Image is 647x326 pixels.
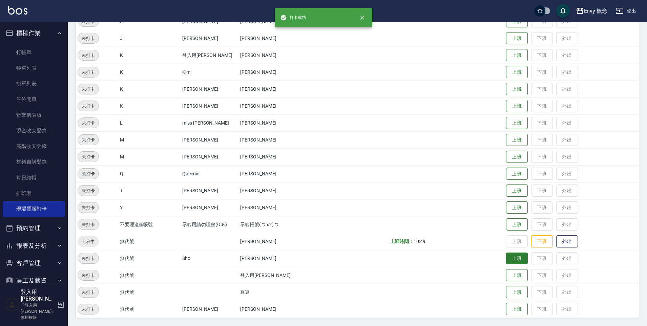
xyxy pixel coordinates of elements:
[238,199,330,216] td: [PERSON_NAME]
[3,272,65,289] button: 員工及薪資
[118,165,181,182] td: Q
[3,237,65,255] button: 報表及分析
[238,250,330,267] td: [PERSON_NAME]
[355,10,370,25] button: close
[181,114,238,131] td: miss [PERSON_NAME]
[118,301,181,318] td: 無代號
[3,123,65,138] a: 現金收支登錄
[118,64,181,81] td: K
[118,233,181,250] td: 無代號
[118,30,181,47] td: J
[506,100,528,112] button: 上班
[118,131,181,148] td: M
[78,221,99,228] span: 未打卡
[531,235,553,248] button: 下班
[3,24,65,42] button: 櫃檯作業
[506,201,528,214] button: 上班
[21,289,55,302] h5: 登入用[PERSON_NAME]
[238,301,330,318] td: [PERSON_NAME]
[118,250,181,267] td: 無代號
[238,131,330,148] td: [PERSON_NAME]
[181,131,238,148] td: [PERSON_NAME]
[238,165,330,182] td: [PERSON_NAME]
[556,235,578,248] button: 外出
[506,168,528,180] button: 上班
[238,81,330,97] td: [PERSON_NAME]
[118,182,181,199] td: T
[3,154,65,170] a: 材料自購登錄
[181,30,238,47] td: [PERSON_NAME]
[3,186,65,201] a: 排班表
[238,216,330,233] td: 示範帳號(つ´ω`)つ
[78,306,99,313] span: 未打卡
[280,14,306,21] span: 打卡成功
[78,289,99,296] span: 未打卡
[78,103,99,110] span: 未打卡
[584,7,608,15] div: Envy 概念
[3,138,65,154] a: 高階收支登錄
[118,284,181,301] td: 無代號
[3,45,65,60] a: 打帳單
[238,233,330,250] td: [PERSON_NAME]
[238,114,330,131] td: [PERSON_NAME]
[8,6,27,15] img: Logo
[181,81,238,97] td: [PERSON_NAME]
[3,76,65,91] a: 掛單列表
[21,302,55,321] p: 「登入用[PERSON_NAME]」專用權限
[118,267,181,284] td: 無代號
[390,239,414,244] b: 上班時間：
[573,4,610,18] button: Envy 概念
[506,66,528,79] button: 上班
[78,119,99,127] span: 未打卡
[118,148,181,165] td: M
[181,148,238,165] td: [PERSON_NAME]
[181,165,238,182] td: Queenie
[613,5,639,17] button: 登出
[78,69,99,76] span: 未打卡
[181,64,238,81] td: Kimi
[506,303,528,316] button: 上班
[78,238,99,245] span: 上班中
[3,219,65,237] button: 預約管理
[3,91,65,107] a: 座位開單
[118,216,181,233] td: 不要理這個帳號
[506,32,528,45] button: 上班
[506,269,528,282] button: 上班
[118,81,181,97] td: K
[78,204,99,211] span: 未打卡
[78,153,99,160] span: 未打卡
[181,47,238,64] td: 登入用[PERSON_NAME]
[506,49,528,62] button: 上班
[506,151,528,163] button: 上班
[181,97,238,114] td: [PERSON_NAME]
[181,216,238,233] td: 示範用請勿理會(Ou<)
[506,218,528,231] button: 上班
[181,182,238,199] td: [PERSON_NAME]
[78,272,99,279] span: 未打卡
[506,184,528,197] button: 上班
[238,267,330,284] td: 登入用[PERSON_NAME]
[506,286,528,299] button: 上班
[556,4,570,18] button: save
[506,117,528,129] button: 上班
[414,239,425,244] span: 10:49
[3,107,65,123] a: 營業儀表板
[5,298,19,311] img: Person
[3,60,65,76] a: 帳單列表
[238,148,330,165] td: [PERSON_NAME]
[506,134,528,146] button: 上班
[78,35,99,42] span: 未打卡
[238,47,330,64] td: [PERSON_NAME]
[118,199,181,216] td: Y
[3,201,65,217] a: 現場電腦打卡
[78,187,99,194] span: 未打卡
[181,199,238,216] td: [PERSON_NAME]
[78,52,99,59] span: 未打卡
[181,250,238,267] td: Sho
[118,47,181,64] td: K
[238,64,330,81] td: [PERSON_NAME]
[238,182,330,199] td: [PERSON_NAME]
[181,301,238,318] td: [PERSON_NAME]
[78,255,99,262] span: 未打卡
[506,253,528,264] button: 上班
